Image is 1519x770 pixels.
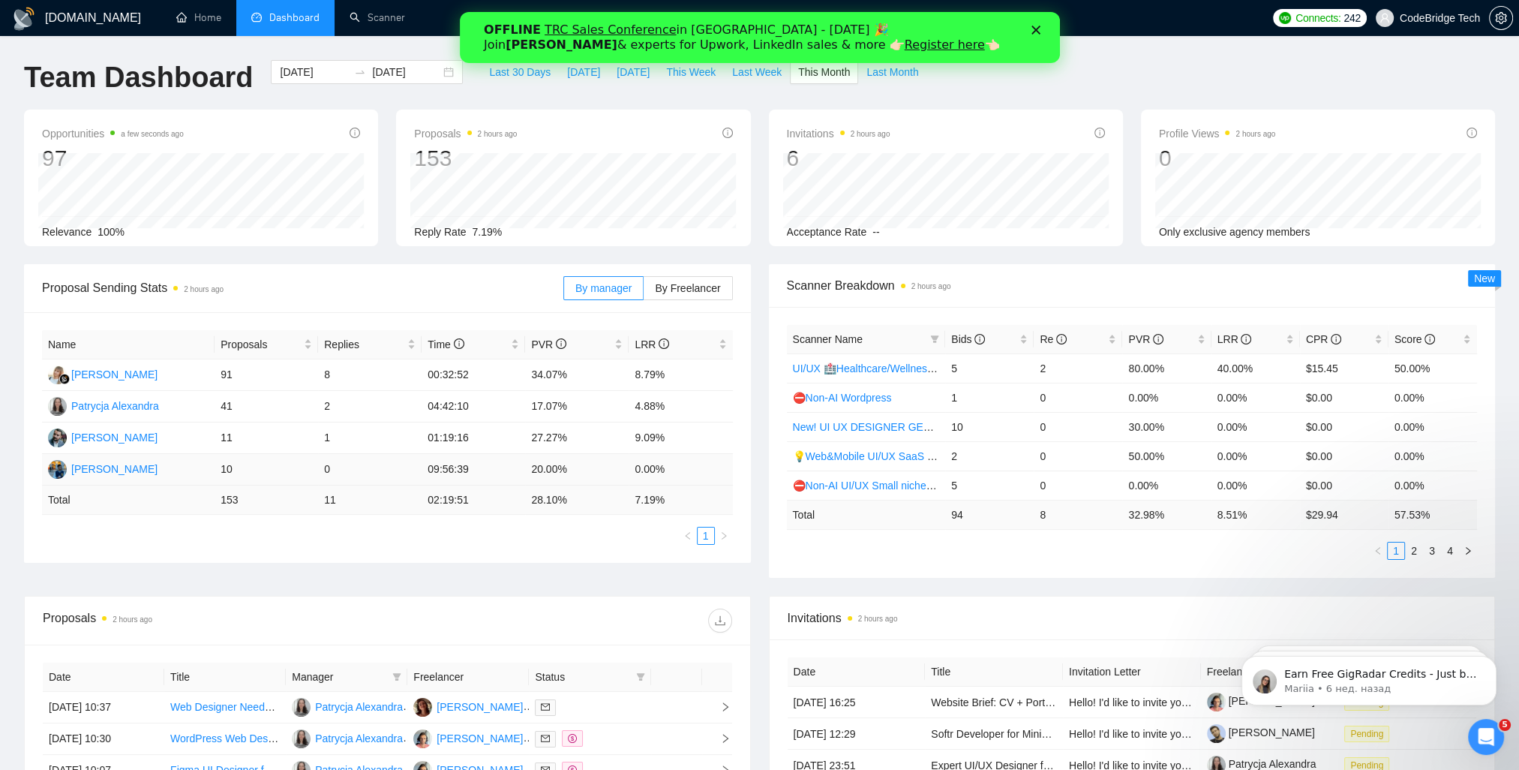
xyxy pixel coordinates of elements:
[945,383,1034,412] td: 1
[629,359,732,391] td: 8.79%
[951,333,985,345] span: Bids
[71,461,158,477] div: [PERSON_NAME]
[1122,412,1211,441] td: 30.00%
[414,125,517,143] span: Proposals
[43,692,164,723] td: [DATE] 10:37
[251,12,262,23] span: dashboard
[925,657,1063,687] th: Title
[1040,333,1067,345] span: Re
[1474,272,1495,284] span: New
[708,609,732,633] button: download
[437,730,523,747] div: [PERSON_NAME]
[1122,471,1211,500] td: 0.00%
[42,125,184,143] span: Opportunities
[1034,383,1122,412] td: 0
[42,144,184,173] div: 97
[318,486,422,515] td: 11
[1459,542,1477,560] button: right
[1441,542,1459,560] li: 4
[1463,546,1472,555] span: right
[318,423,422,454] td: 1
[666,64,716,80] span: This Week
[1241,334,1251,344] span: info-circle
[42,278,563,297] span: Proposal Sending Stats
[71,366,158,383] div: [PERSON_NAME]
[525,391,629,423] td: 17.07%
[931,728,1159,740] a: Softr Developer for Mining Shield Pro Dashboard
[858,615,898,623] time: 2 hours ago
[318,359,422,391] td: 8
[1369,542,1387,560] button: left
[722,128,733,138] span: info-circle
[1201,657,1339,687] th: Freelancer
[164,723,286,755] td: WordPress Web Designer/Developer for Logistics Website Redesign
[858,60,926,84] button: Last Month
[1207,724,1226,743] img: c1qWSwL6ef-Ke2l7eosGwSuZtI4smxA06gXkEyGrPCgF6XP23UZ5gBtDc-Qjt056YO
[354,66,366,78] span: swap-right
[48,397,67,416] img: PA
[945,471,1034,500] td: 5
[318,454,422,486] td: 0
[48,431,158,443] a: KK[PERSON_NAME]
[215,330,318,359] th: Proposals
[556,338,566,349] span: info-circle
[42,486,215,515] td: Total
[184,285,224,293] time: 2 hours ago
[478,130,518,138] time: 2 hours ago
[170,732,489,744] a: WordPress Web Designer/Developer for Logistics Website Redesign
[65,44,259,414] span: Earn Free GigRadar Credits - Just by Sharing Your Story! 💬 Want more credits for sending proposal...
[1406,543,1422,559] a: 2
[925,687,1063,718] td: Website Brief: CV + Portfolio Website
[1388,412,1477,441] td: 0.00%
[931,696,1105,708] a: Website Brief: CV + Portfolio Website
[489,64,551,80] span: Last 30 Days
[48,462,158,474] a: SA[PERSON_NAME]
[48,368,158,380] a: AK[PERSON_NAME]
[1459,542,1477,560] li: Next Page
[43,609,387,633] div: Proposals
[525,454,629,486] td: 20.00%
[392,672,401,681] span: filter
[414,144,517,173] div: 153
[164,692,286,723] td: Web Designer Needed for One-Page Entrepreneur Saving Tool
[48,460,67,479] img: SA
[1300,412,1388,441] td: $0.00
[636,672,645,681] span: filter
[1379,13,1390,23] span: user
[1279,12,1291,24] img: upwork-logo.png
[422,486,525,515] td: 02:19:51
[798,64,850,80] span: This Month
[1034,471,1122,500] td: 0
[709,615,731,627] span: download
[413,700,523,712] a: AV[PERSON_NAME]
[715,527,733,545] li: Next Page
[43,663,164,692] th: Date
[788,657,926,687] th: Date
[568,734,577,743] span: dollar
[24,60,253,95] h1: Team Dashboard
[1466,128,1477,138] span: info-circle
[1388,353,1477,383] td: 50.00%
[422,423,525,454] td: 01:19:16
[787,144,890,173] div: 6
[389,666,404,688] span: filter
[1442,543,1458,559] a: 4
[286,663,407,692] th: Manager
[679,527,697,545] li: Previous Page
[1331,334,1341,344] span: info-circle
[793,421,959,433] a: New! UI UX DESIGNER GENERAL
[535,669,629,685] span: Status
[1128,333,1163,345] span: PVR
[422,391,525,423] td: 04:42:10
[413,698,432,717] img: AV
[930,335,939,344] span: filter
[170,701,464,713] a: Web Designer Needed for One-Page Entrepreneur Saving Tool
[1489,12,1513,24] a: setting
[1207,726,1315,738] a: [PERSON_NAME]
[629,486,732,515] td: 7.19 %
[683,531,692,540] span: left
